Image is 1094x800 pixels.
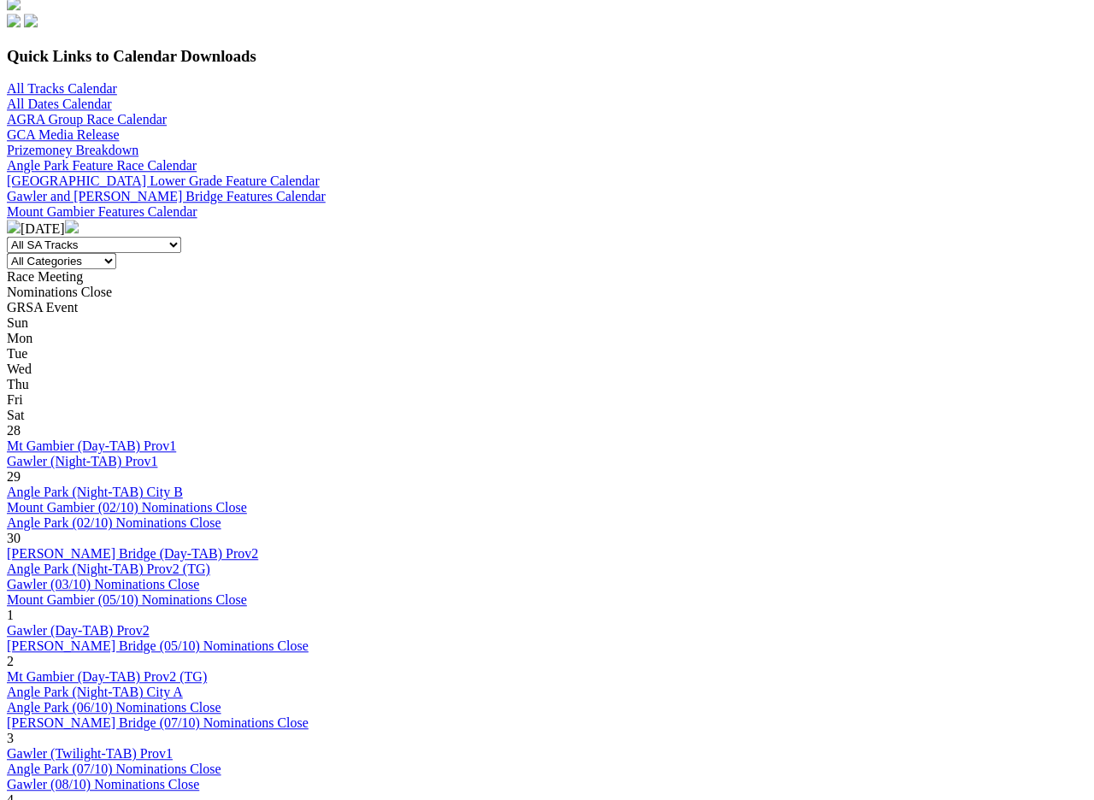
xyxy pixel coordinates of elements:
[7,423,21,438] span: 28
[7,531,21,545] span: 30
[7,469,21,484] span: 29
[7,500,247,515] a: Mount Gambier (02/10) Nominations Close
[7,377,1087,392] div: Thu
[7,189,326,203] a: Gawler and [PERSON_NAME] Bridge Features Calendar
[7,454,157,468] a: Gawler (Night-TAB) Prov1
[7,577,199,591] a: Gawler (03/10) Nominations Close
[7,174,320,188] a: [GEOGRAPHIC_DATA] Lower Grade Feature Calendar
[7,331,1087,346] div: Mon
[7,438,176,453] a: Mt Gambier (Day-TAB) Prov1
[7,654,14,668] span: 2
[7,562,210,576] a: Angle Park (Night-TAB) Prov2 (TG)
[7,112,167,126] a: AGRA Group Race Calendar
[7,81,117,96] a: All Tracks Calendar
[7,269,1087,285] div: Race Meeting
[7,47,1087,66] h3: Quick Links to Calendar Downloads
[7,638,309,653] a: [PERSON_NAME] Bridge (05/10) Nominations Close
[7,731,14,745] span: 3
[7,777,199,791] a: Gawler (08/10) Nominations Close
[7,762,221,776] a: Angle Park (07/10) Nominations Close
[7,285,1087,300] div: Nominations Close
[7,408,1087,423] div: Sat
[7,97,112,111] a: All Dates Calendar
[7,485,183,499] a: Angle Park (Night-TAB) City B
[7,300,1087,315] div: GRSA Event
[24,14,38,27] img: twitter.svg
[7,220,21,233] img: chevron-left-pager-white.svg
[7,515,221,530] a: Angle Park (02/10) Nominations Close
[7,592,247,607] a: Mount Gambier (05/10) Nominations Close
[7,623,150,638] a: Gawler (Day-TAB) Prov2
[7,158,197,173] a: Angle Park Feature Race Calendar
[7,685,183,699] a: Angle Park (Night-TAB) City A
[7,14,21,27] img: facebook.svg
[7,346,1087,362] div: Tue
[7,220,1087,237] div: [DATE]
[7,362,1087,377] div: Wed
[7,204,197,219] a: Mount Gambier Features Calendar
[7,315,1087,331] div: Sun
[7,700,221,715] a: Angle Park (06/10) Nominations Close
[7,127,120,142] a: GCA Media Release
[65,220,79,233] img: chevron-right-pager-white.svg
[7,746,173,761] a: Gawler (Twilight-TAB) Prov1
[7,669,207,684] a: Mt Gambier (Day-TAB) Prov2 (TG)
[7,143,138,157] a: Prizemoney Breakdown
[7,392,1087,408] div: Fri
[7,546,258,561] a: [PERSON_NAME] Bridge (Day-TAB) Prov2
[7,608,14,622] span: 1
[7,715,309,730] a: [PERSON_NAME] Bridge (07/10) Nominations Close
